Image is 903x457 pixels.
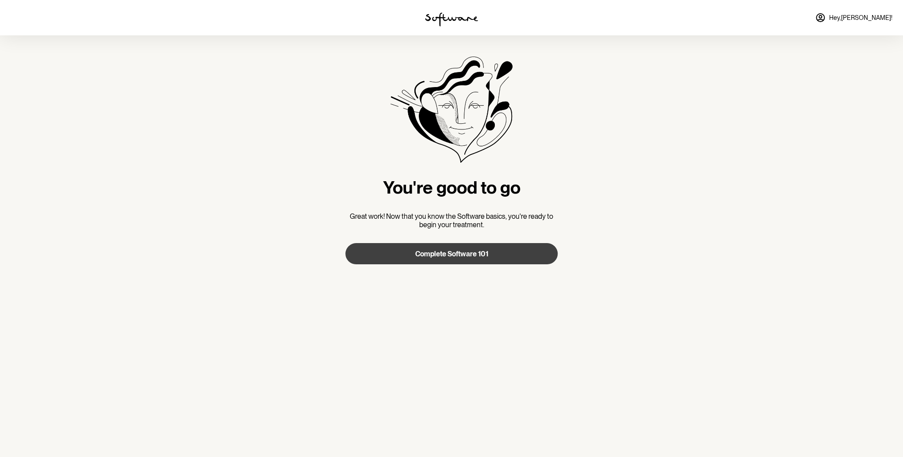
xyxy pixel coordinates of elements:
span: Hey, [PERSON_NAME] ! [829,14,892,22]
button: Complete Software 101 [345,243,558,264]
span: Complete Software 101 [415,250,488,258]
a: Hey,[PERSON_NAME]! [810,7,898,28]
h2: You're good to go [345,177,558,198]
p: Great work! Now that you know the Software basics, you're ready to begin your treatment. [345,212,558,229]
img: made-for-you.360a04f8e4dae77840f6.png [390,57,513,163]
img: software logo [425,12,478,27]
